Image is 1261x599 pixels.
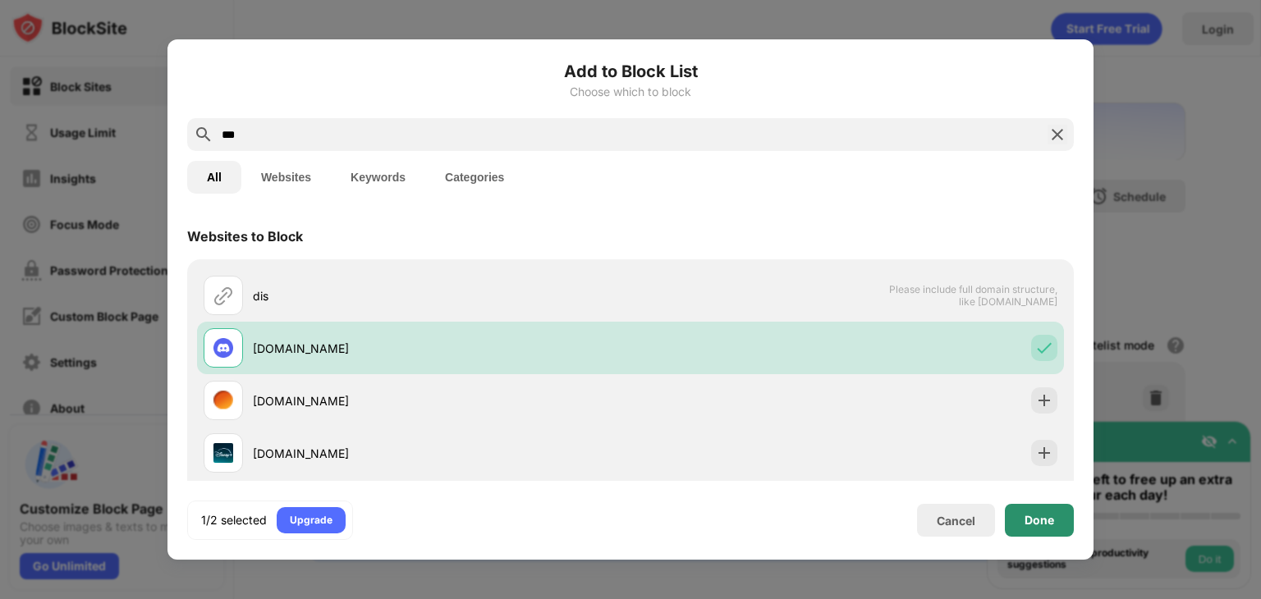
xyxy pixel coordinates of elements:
button: Websites [241,161,331,194]
img: search.svg [194,125,213,144]
div: [DOMAIN_NAME] [253,445,630,462]
button: Keywords [331,161,425,194]
img: favicons [213,338,233,358]
div: Cancel [937,514,975,528]
img: favicons [213,443,233,463]
div: dis [253,287,630,304]
div: 1/2 selected [201,512,267,528]
div: Websites to Block [187,228,303,245]
h6: Add to Block List [187,59,1074,84]
div: Upgrade [290,512,332,528]
div: [DOMAIN_NAME] [253,340,630,357]
span: Please include full domain structure, like [DOMAIN_NAME] [888,283,1057,308]
div: Done [1025,514,1054,527]
img: favicons [213,391,233,410]
div: Choose which to block [187,85,1074,98]
img: search-close [1048,125,1067,144]
img: url.svg [213,286,233,305]
div: [DOMAIN_NAME] [253,392,630,409]
button: Categories [425,161,524,194]
button: All [187,161,241,194]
